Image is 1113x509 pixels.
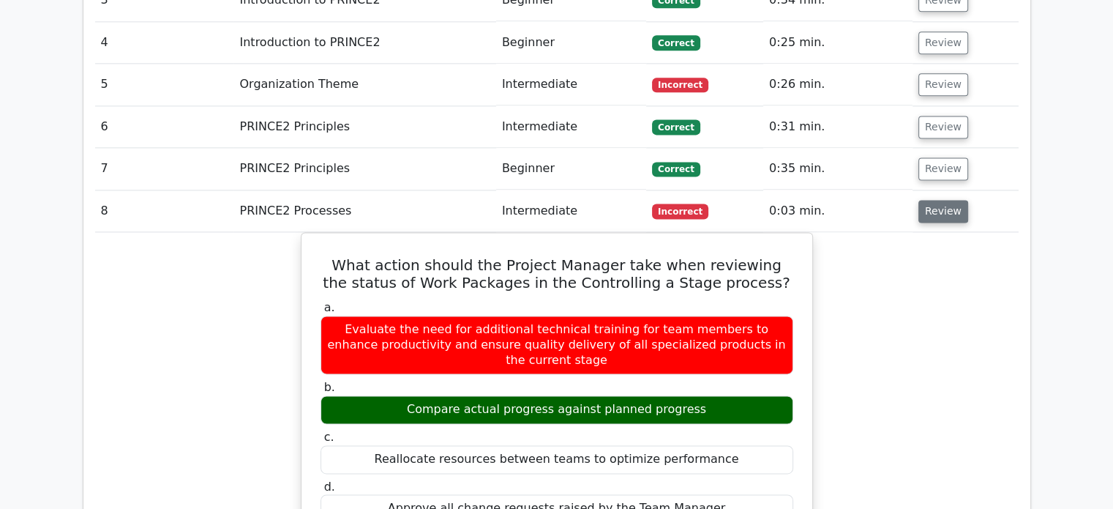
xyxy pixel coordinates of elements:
button: Review [918,200,968,223]
span: a. [324,300,335,314]
span: Correct [652,35,700,50]
td: Beginner [496,22,646,64]
td: 8 [95,190,234,232]
div: Compare actual progress against planned progress [321,395,793,424]
td: PRINCE2 Principles [233,106,495,148]
button: Review [918,73,968,96]
button: Review [918,157,968,180]
span: Correct [652,162,700,177]
div: Evaluate the need for additional technical training for team members to enhance productivity and ... [321,316,793,374]
td: 0:26 min. [763,64,912,105]
td: PRINCE2 Principles [233,148,495,190]
span: d. [324,480,335,494]
button: Review [918,116,968,138]
span: Incorrect [652,204,708,218]
td: 0:31 min. [763,106,912,148]
td: Organization Theme [233,64,495,105]
td: PRINCE2 Processes [233,190,495,232]
td: 7 [95,148,234,190]
span: c. [324,430,334,444]
td: 0:35 min. [763,148,912,190]
td: Beginner [496,148,646,190]
div: Reallocate resources between teams to optimize performance [321,445,793,474]
td: 0:03 min. [763,190,912,232]
td: 5 [95,64,234,105]
td: Intermediate [496,106,646,148]
span: b. [324,380,335,394]
span: Correct [652,119,700,134]
h5: What action should the Project Manager take when reviewing the status of Work Packages in the Con... [319,256,795,291]
td: 4 [95,22,234,64]
td: 0:25 min. [763,22,912,64]
td: 6 [95,106,234,148]
span: Incorrect [652,78,708,92]
td: Intermediate [496,190,646,232]
td: Introduction to PRINCE2 [233,22,495,64]
button: Review [918,31,968,54]
td: Intermediate [496,64,646,105]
